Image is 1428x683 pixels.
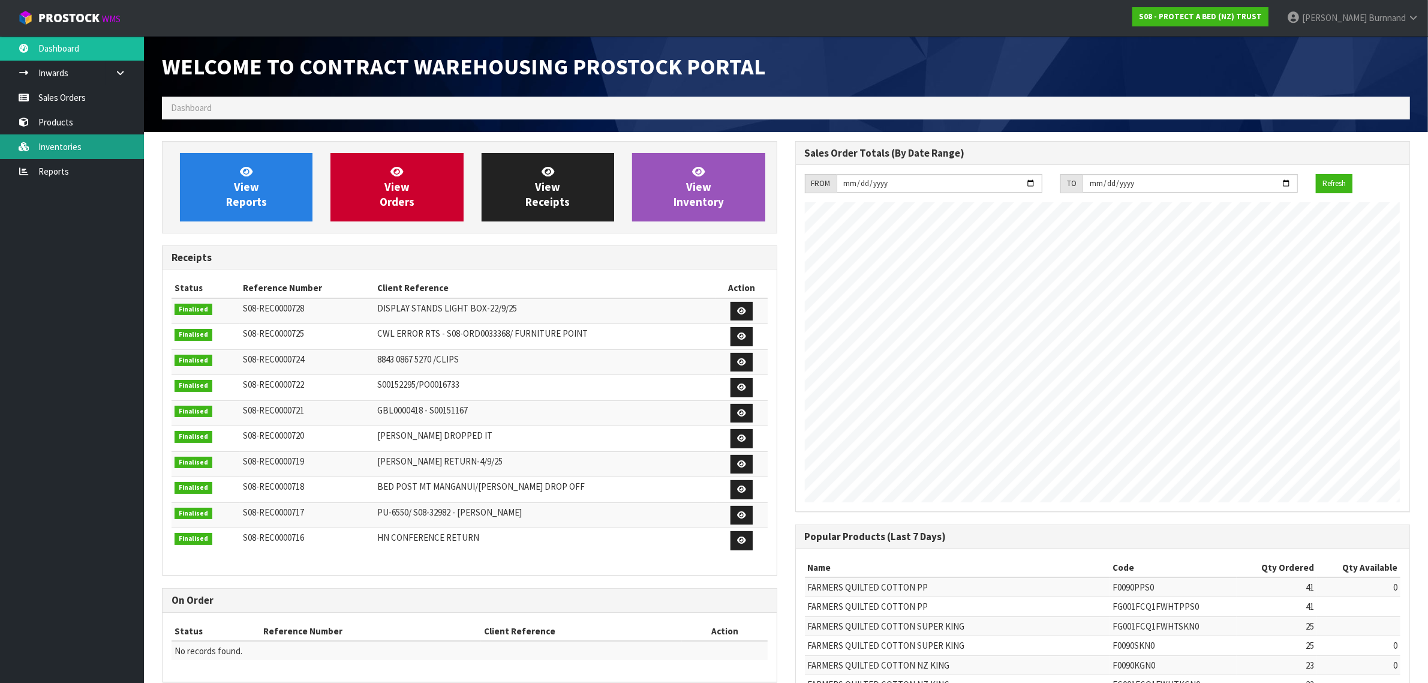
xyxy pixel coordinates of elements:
[715,278,768,298] th: Action
[243,456,304,467] span: S08-REC0000719
[805,558,1110,577] th: Name
[243,430,304,441] span: S08-REC0000720
[1110,616,1237,636] td: FG001FCQ1FWHTSKN0
[1237,636,1317,655] td: 25
[1110,558,1237,577] th: Code
[377,354,459,365] span: 8843 0867 5270 /CLIPS
[180,153,312,221] a: ViewReports
[632,153,765,221] a: ViewInventory
[226,164,267,209] span: View Reports
[1316,174,1352,193] button: Refresh
[374,278,715,298] th: Client Reference
[482,153,614,221] a: ViewReceipts
[805,148,1401,159] h3: Sales Order Totals (By Date Range)
[1302,12,1367,23] span: [PERSON_NAME]
[1237,577,1317,597] td: 41
[377,405,468,416] span: GBL0000418 - S00151167
[243,379,304,390] span: S08-REC0000722
[243,532,304,543] span: S08-REC0000716
[175,508,212,520] span: Finalised
[525,164,570,209] span: View Receipts
[1237,655,1317,675] td: 23
[1110,655,1237,675] td: F0090KGN0
[805,616,1110,636] td: FARMERS QUILTED COTTON SUPER KING
[243,328,304,339] span: S08-REC0000725
[805,577,1110,597] td: FARMERS QUILTED COTTON PP
[243,507,304,518] span: S08-REC0000717
[243,405,304,416] span: S08-REC0000721
[175,431,212,443] span: Finalised
[805,597,1110,616] td: FARMERS QUILTED COTTON PP
[243,302,304,314] span: S08-REC0000728
[172,278,240,298] th: Status
[1369,12,1406,23] span: Burnnand
[377,302,517,314] span: DISPLAY STANDS LIGHT BOX-22/9/25
[1110,636,1237,655] td: F0090SKN0
[175,533,212,545] span: Finalised
[805,655,1110,675] td: FARMERS QUILTED COTTON NZ KING
[172,252,768,263] h3: Receipts
[377,379,459,390] span: S00152295/PO0016733
[18,10,33,25] img: cube-alt.png
[377,456,503,467] span: [PERSON_NAME] RETURN-4/9/25
[171,102,212,113] span: Dashboard
[1237,616,1317,636] td: 25
[175,355,212,367] span: Finalised
[1317,655,1400,675] td: 0
[162,52,765,80] span: Welcome to Contract Warehousing ProStock Portal
[674,164,724,209] span: View Inventory
[1237,558,1317,577] th: Qty Ordered
[1317,558,1400,577] th: Qty Available
[175,457,212,469] span: Finalised
[1317,636,1400,655] td: 0
[240,278,374,298] th: Reference Number
[102,13,121,25] small: WMS
[377,532,479,543] span: HN CONFERENCE RETURN
[175,380,212,392] span: Finalised
[1237,597,1317,616] td: 41
[243,354,304,365] span: S08-REC0000724
[38,10,100,26] span: ProStock
[1110,577,1237,597] td: F0090PPS0
[175,406,212,418] span: Finalised
[175,304,212,316] span: Finalised
[172,641,768,660] td: No records found.
[377,481,585,492] span: BED POST MT MANGANUI/[PERSON_NAME] DROP OFF
[377,507,522,518] span: PU-6550/ S08-32982 - [PERSON_NAME]
[805,531,1401,543] h3: Popular Products (Last 7 Days)
[330,153,463,221] a: ViewOrders
[175,329,212,341] span: Finalised
[380,164,414,209] span: View Orders
[260,622,481,641] th: Reference Number
[1139,11,1262,22] strong: S08 - PROTECT A BED (NZ) TRUST
[682,622,768,641] th: Action
[377,430,492,441] span: [PERSON_NAME] DROPPED IT
[243,481,304,492] span: S08-REC0000718
[175,482,212,494] span: Finalised
[172,622,260,641] th: Status
[805,174,837,193] div: FROM
[1110,597,1237,616] td: FG001FCQ1FWHTPPS0
[805,636,1110,655] td: FARMERS QUILTED COTTON SUPER KING
[1317,577,1400,597] td: 0
[481,622,682,641] th: Client Reference
[377,328,588,339] span: CWL ERROR RTS - S08-ORD0033368/ FURNITURE POINT
[1060,174,1083,193] div: TO
[172,595,768,606] h3: On Order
